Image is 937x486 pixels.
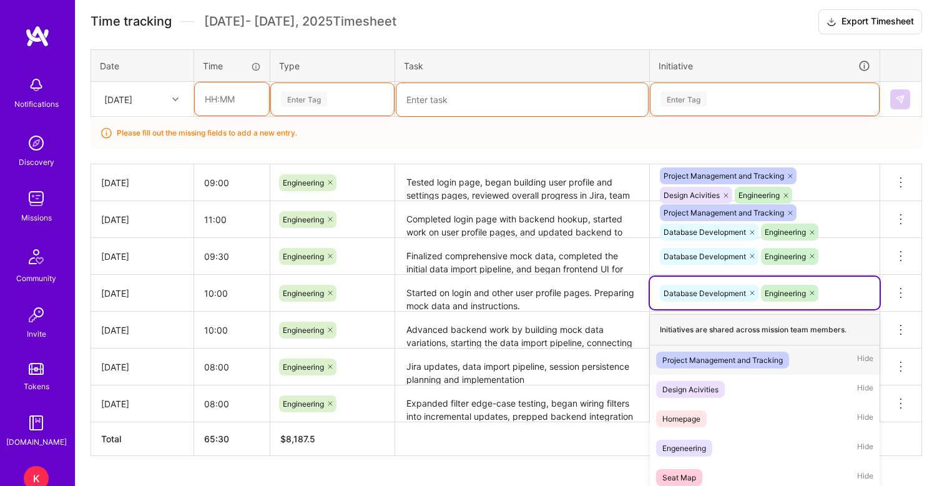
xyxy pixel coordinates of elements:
div: Invite [27,327,46,340]
textarea: Tested login page, began building user profile and settings pages, reviewed overall progress in J... [396,166,648,200]
textarea: Expanded filter edge-case testing, began wiring filters into incremental updates, prepped backend... [396,387,648,421]
span: Engineering [765,289,806,298]
img: tokens [29,363,44,375]
div: [DATE] [101,360,184,374]
input: HH:MM [195,82,269,116]
span: Hide [857,440,873,457]
span: Project Management and Tracking [664,208,784,217]
textarea: Started on login and other user profile pages. Preparing mock data and instructions. [396,276,648,310]
i: icon Download [827,16,836,29]
th: Total [91,422,194,456]
div: Discovery [19,156,54,169]
div: [DATE] [101,324,184,337]
div: [DOMAIN_NAME] [6,435,67,449]
th: Task [395,49,650,82]
div: [DATE] [101,287,184,300]
div: Tokens [24,380,49,393]
span: Hide [857,352,873,369]
input: HH:MM [194,240,270,273]
div: Enter Tag [281,89,327,109]
span: Time tracking [91,14,172,29]
div: Design Acivities [662,383,719,396]
span: Engineering [283,362,324,372]
div: Initiatives are shared across mission team members. [650,314,880,345]
span: Engineering [283,289,324,298]
div: [DATE] [101,397,184,410]
img: discovery [24,131,49,156]
span: Database Development [664,227,746,237]
img: Invite [24,302,49,327]
span: Hide [857,381,873,398]
span: Hide [857,469,873,486]
i: icon Chevron [172,96,179,102]
span: Database Development [664,252,746,261]
div: [DATE] [104,92,132,106]
input: HH:MM [194,166,270,199]
th: Date [91,49,194,82]
div: [DATE] [101,250,184,263]
div: Engeneering [662,442,706,455]
textarea: Advanced backend work by building mock data variations, starting the data import pipeline, connec... [396,313,648,347]
i: icon InfoOrange [101,127,112,139]
span: Engineering [283,325,324,335]
div: [DATE] [101,176,184,189]
img: teamwork [24,186,49,211]
input: HH:MM [194,314,270,347]
textarea: Completed login page with backend hookup, started work on user profile pages, and updated backend... [396,202,648,237]
img: guide book [24,410,49,435]
span: Engineering [738,191,780,200]
span: Database Development [664,289,746,298]
div: Project Management and Tracking [662,354,783,367]
img: Community [21,242,51,272]
th: 65:30 [194,422,270,456]
div: Time [203,59,261,72]
div: Enter Tag [660,89,707,109]
div: Community [16,272,56,285]
textarea: Jira updates, data import pipeline, session persistence planning and implementation [396,350,648,384]
span: Engineering [283,252,324,261]
span: Engineering [765,252,806,261]
div: Notifications [14,97,59,111]
span: Engineering [765,227,806,237]
img: bell [24,72,49,97]
img: logo [25,25,50,47]
textarea: Finalized comprehensive mock data, completed the initial data import pipeline, and began frontend... [396,239,648,274]
input: HH:MM [194,203,270,236]
input: HH:MM [194,350,270,384]
div: Homepage [662,412,700,425]
th: Type [270,49,395,82]
button: Export Timesheet [818,9,922,34]
input: HH:MM [194,387,270,420]
span: Project Management and Tracking [664,171,784,181]
span: Hide [857,410,873,427]
div: Initiative [659,59,871,73]
img: Submit [895,94,905,104]
div: Missions [21,211,52,224]
div: Please fill out the missing fields to add a new entry. [91,117,922,149]
div: Seat Map [662,471,696,484]
span: Engineering [283,215,324,224]
div: [DATE] [101,213,184,226]
input: HH:MM [194,277,270,310]
span: $ 8,187.5 [280,434,315,444]
span: [DATE] - [DATE] , 2025 Timesheet [204,14,396,29]
span: Engineering [283,178,324,187]
span: Engineering [283,399,324,409]
span: Design Acivities [664,191,720,200]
